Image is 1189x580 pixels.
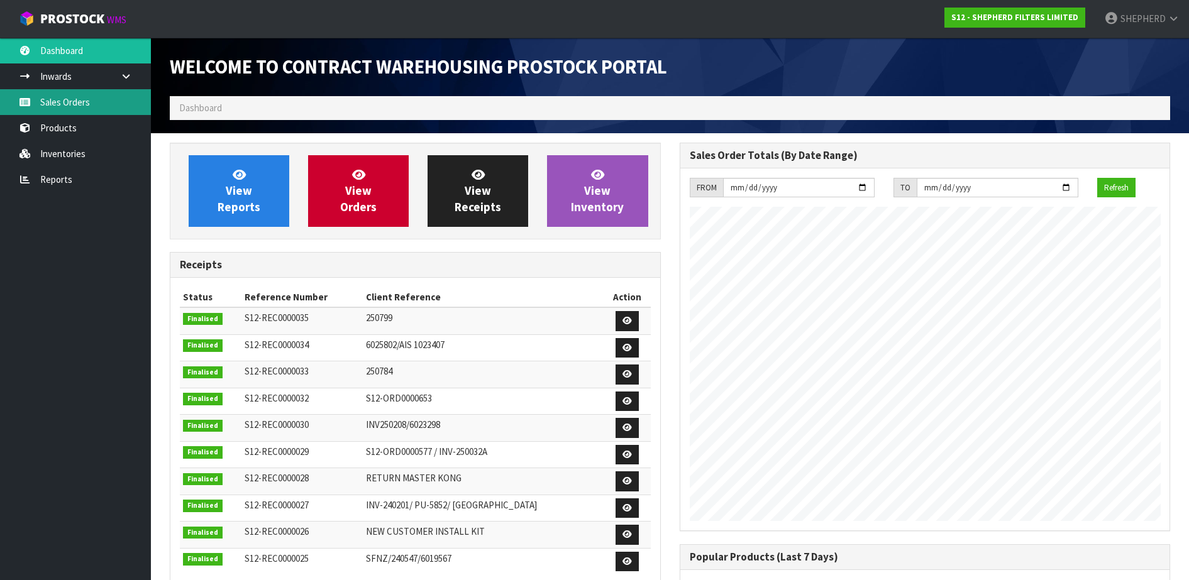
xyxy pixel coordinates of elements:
[245,392,309,404] span: S12-REC0000032
[366,365,392,377] span: 250784
[183,446,223,459] span: Finalised
[183,553,223,566] span: Finalised
[366,446,487,457] span: S12-ORD0000577 / INV-250032A
[245,472,309,484] span: S12-REC0000028
[604,287,651,307] th: Action
[170,55,667,79] span: Welcome to Contract Warehousing ProStock Portal
[183,339,223,352] span: Finalised
[40,11,104,27] span: ProStock
[241,287,363,307] th: Reference Number
[366,419,440,430] span: INV250208/6023298
[218,167,260,214] span: View Reports
[690,150,1161,161] h3: Sales Order Totals (By Date Range)
[183,473,223,486] span: Finalised
[1120,13,1166,25] span: SHEPHERD
[366,499,537,511] span: INV-240201/ PU-5852/ [GEOGRAPHIC_DATA]
[245,552,309,564] span: S12-REC0000025
[571,167,624,214] span: View Inventory
[893,178,917,198] div: TO
[245,339,309,351] span: S12-REC0000034
[340,167,377,214] span: View Orders
[180,259,651,271] h3: Receipts
[366,339,445,351] span: 6025802/AIS 1023407
[366,552,451,564] span: SFNZ/240547/6019567
[179,102,222,114] span: Dashboard
[1097,178,1136,198] button: Refresh
[107,14,126,26] small: WMS
[547,155,648,227] a: ViewInventory
[245,312,309,324] span: S12-REC0000035
[690,551,1161,563] h3: Popular Products (Last 7 Days)
[951,12,1078,23] strong: S12 - SHEPHERD FILTERS LIMITED
[366,312,392,324] span: 250799
[245,446,309,457] span: S12-REC0000029
[245,525,309,537] span: S12-REC0000026
[690,178,723,198] div: FROM
[428,155,528,227] a: ViewReceipts
[189,155,289,227] a: ViewReports
[19,11,35,26] img: cube-alt.png
[308,155,409,227] a: ViewOrders
[183,313,223,326] span: Finalised
[245,419,309,430] span: S12-REC0000030
[366,525,485,537] span: NEW CUSTOMER INSTALL KIT
[455,167,501,214] span: View Receipts
[183,420,223,432] span: Finalised
[183,366,223,379] span: Finalised
[180,287,241,307] th: Status
[183,393,223,405] span: Finalised
[366,472,462,484] span: RETURN MASTER KONG
[245,499,309,511] span: S12-REC0000027
[366,392,432,404] span: S12-ORD0000653
[363,287,604,307] th: Client Reference
[183,500,223,512] span: Finalised
[183,527,223,539] span: Finalised
[245,365,309,377] span: S12-REC0000033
